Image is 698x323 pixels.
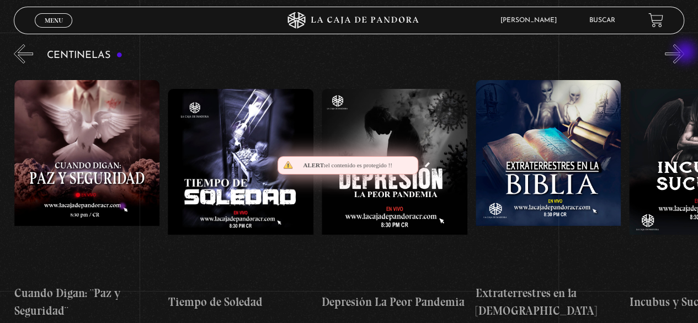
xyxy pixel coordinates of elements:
[665,44,684,63] button: Next
[589,17,615,24] a: Buscar
[303,162,325,168] span: Alert:
[648,13,663,28] a: View your shopping cart
[45,17,63,24] span: Menu
[14,44,33,63] button: Previous
[322,293,467,311] h4: Depresión La Peor Pandemia
[168,293,313,311] h4: Tiempo de Soledad
[495,17,568,24] span: [PERSON_NAME]
[476,284,621,319] h4: Extraterrestres en la [DEMOGRAPHIC_DATA]
[47,50,122,61] h3: Centinelas
[278,156,418,174] div: el contenido es protegido !!
[14,284,160,319] h4: Cuando Digan: ¨Paz y Seguridad¨
[41,26,67,34] span: Cerrar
